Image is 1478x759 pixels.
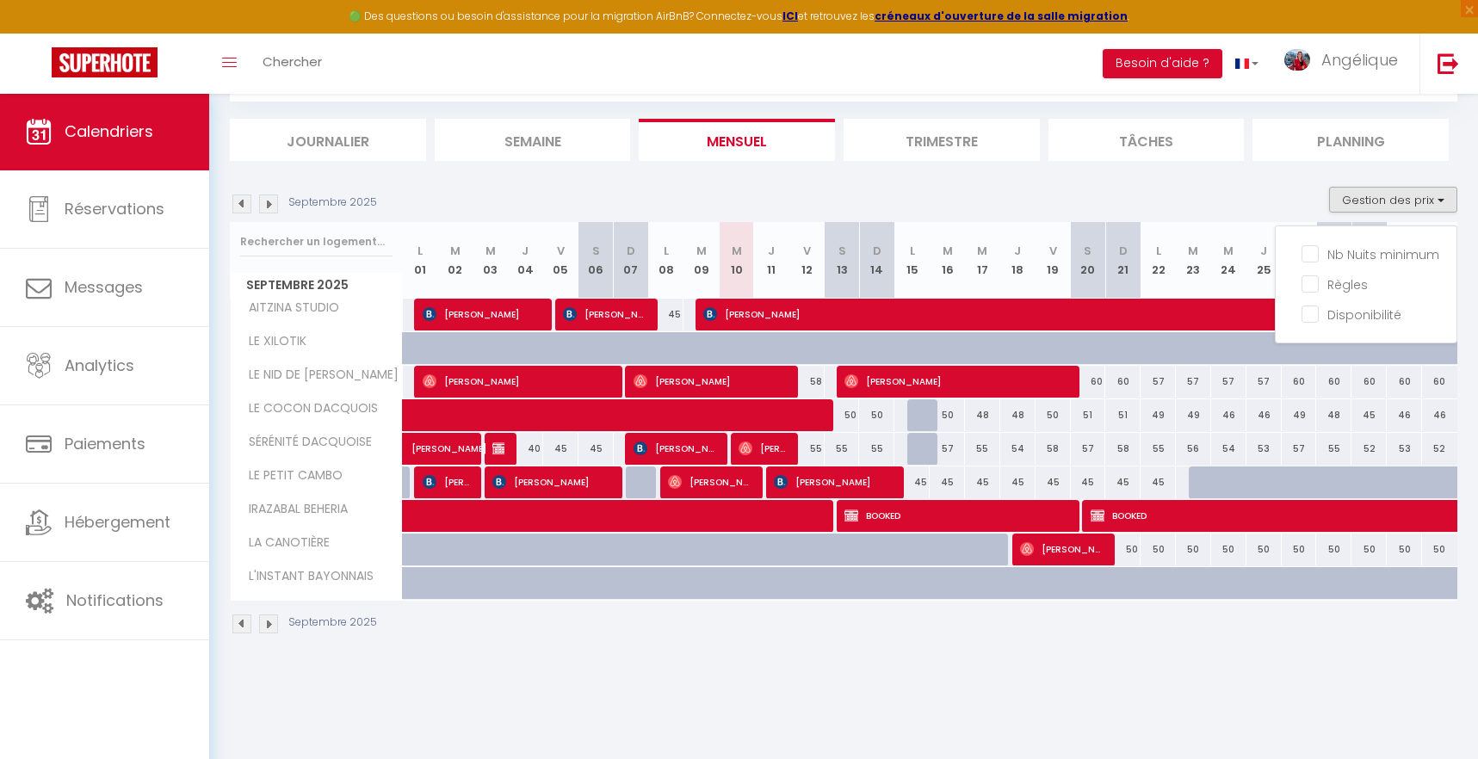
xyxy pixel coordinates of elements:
[1084,243,1091,259] abbr: S
[648,222,683,299] th: 08
[1105,222,1141,299] th: 21
[1387,433,1422,465] div: 53
[1036,433,1071,465] div: 58
[423,298,541,330] span: [PERSON_NAME]
[411,423,491,456] span: [PERSON_NAME]
[859,222,894,299] th: 14
[1071,366,1106,398] div: 60
[233,399,382,418] span: LE COCON DACQUOIS
[1387,366,1422,398] div: 60
[423,466,470,498] span: [PERSON_NAME]
[1211,399,1246,431] div: 46
[1176,366,1211,398] div: 57
[543,222,578,299] th: 05
[578,433,614,465] div: 45
[930,222,965,299] th: 16
[1282,534,1317,565] div: 50
[1176,433,1211,465] div: 56
[894,222,930,299] th: 15
[1387,399,1422,431] div: 46
[875,9,1128,23] a: créneaux d'ouverture de la salle migration
[627,243,635,259] abbr: D
[65,511,170,533] span: Hébergement
[789,433,825,465] div: 55
[910,243,915,259] abbr: L
[1316,534,1351,565] div: 50
[233,366,403,385] span: LE NID DE [PERSON_NAME]
[1329,187,1457,213] button: Gestion des prix
[873,243,881,259] abbr: D
[288,194,377,211] p: Septembre 2025
[492,466,610,498] span: [PERSON_NAME]
[403,222,438,299] th: 01
[634,432,716,465] span: [PERSON_NAME] [PERSON_NAME]
[1176,399,1211,431] div: 49
[1282,222,1317,299] th: 26
[1422,366,1457,398] div: 60
[930,466,965,498] div: 45
[1105,433,1141,465] div: 58
[965,433,1000,465] div: 55
[1438,52,1459,74] img: logout
[1000,433,1036,465] div: 54
[473,222,508,299] th: 03
[1141,366,1176,398] div: 57
[1188,243,1198,259] abbr: M
[754,222,789,299] th: 11
[1049,243,1057,259] abbr: V
[965,466,1000,498] div: 45
[563,298,646,330] span: [PERSON_NAME]
[782,9,798,23] a: ICI
[1105,534,1141,565] div: 50
[233,500,352,519] span: IRAZABAL BEHERIA
[1211,433,1246,465] div: 54
[664,243,669,259] abbr: L
[1020,533,1103,565] span: [PERSON_NAME]
[1156,243,1161,259] abbr: L
[719,222,754,299] th: 10
[844,499,1068,532] span: BOOKED
[1316,399,1351,431] div: 48
[435,119,631,161] li: Semaine
[417,243,423,259] abbr: L
[634,365,787,398] span: [PERSON_NAME]
[703,298,1421,330] span: [PERSON_NAME]
[508,222,543,299] th: 04
[1071,222,1106,299] th: 20
[557,243,565,259] abbr: V
[1141,399,1176,431] div: 49
[1211,534,1246,565] div: 50
[1103,49,1222,78] button: Besoin d'aide ?
[825,433,860,465] div: 55
[1422,222,1457,299] th: 30
[1387,222,1422,299] th: 29
[240,226,393,257] input: Rechercher un logement...
[403,433,438,466] a: [PERSON_NAME]
[1271,34,1419,94] a: ... Angélique
[1141,433,1176,465] div: 55
[1282,433,1317,465] div: 57
[450,243,461,259] abbr: M
[648,299,683,330] div: 45
[1071,399,1106,431] div: 51
[1252,119,1449,161] li: Planning
[825,222,860,299] th: 13
[1316,366,1351,398] div: 60
[592,243,600,259] abbr: S
[803,243,811,259] abbr: V
[1351,399,1387,431] div: 45
[522,243,529,259] abbr: J
[1000,399,1036,431] div: 48
[1351,366,1387,398] div: 60
[768,243,775,259] abbr: J
[1105,366,1141,398] div: 60
[930,433,965,465] div: 57
[1036,466,1071,498] div: 45
[543,433,578,465] div: 45
[250,34,335,94] a: Chercher
[1246,534,1282,565] div: 50
[1141,466,1176,498] div: 45
[1246,433,1282,465] div: 53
